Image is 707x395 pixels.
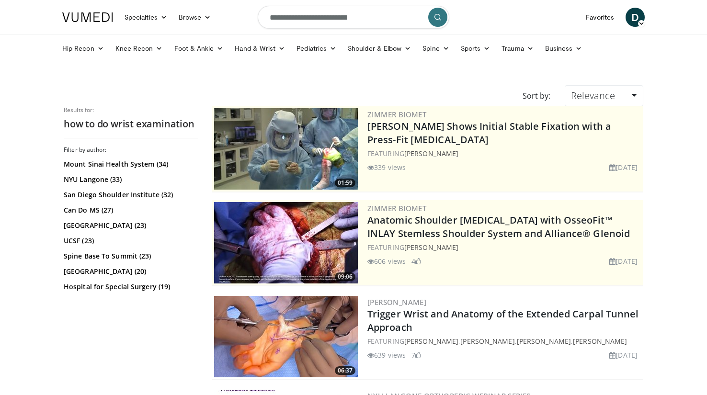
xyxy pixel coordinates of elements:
a: Knee Recon [110,39,169,58]
a: [PERSON_NAME] Shows Initial Stable Fixation with a Press-Fit [MEDICAL_DATA] [367,120,611,146]
a: [PERSON_NAME] [404,149,458,158]
a: 09:06 [214,202,358,283]
img: 59d0d6d9-feca-4357-b9cd-4bad2cd35cb6.300x170_q85_crop-smart_upscale.jpg [214,202,358,283]
a: UCSF (23) [64,236,195,246]
h2: how to do wrist examination [64,118,198,130]
img: 5727dcde-59e6-4708-8f67-36b28e9d7ad1.300x170_q85_crop-smart_upscale.jpg [214,296,358,377]
div: FEATURING , , , [367,336,641,346]
a: Spine [417,39,455,58]
span: 09:06 [335,272,355,281]
li: [DATE] [609,350,638,360]
a: [PERSON_NAME] [367,297,426,307]
li: 606 views [367,256,406,266]
a: [PERSON_NAME] [404,243,458,252]
a: Trauma [496,39,539,58]
div: Sort by: [515,85,558,106]
a: [GEOGRAPHIC_DATA] (23) [64,221,195,230]
li: 4 [411,256,421,266]
a: D [626,8,645,27]
a: 01:59 [214,108,358,190]
a: Shoulder & Elbow [342,39,417,58]
a: Trigger Wrist and Anatomy of the Extended Carpal Tunnel Approach [367,307,639,334]
a: 06:37 [214,296,358,377]
a: Specialties [119,8,173,27]
a: [PERSON_NAME] [404,337,458,346]
a: Favorites [580,8,620,27]
li: 7 [411,350,421,360]
a: Browse [173,8,217,27]
input: Search topics, interventions [258,6,449,29]
span: 01:59 [335,179,355,187]
a: San Diego Shoulder Institute (32) [64,190,195,200]
a: Foot & Ankle [169,39,229,58]
li: 639 views [367,350,406,360]
a: Mount Sinai Health System (34) [64,159,195,169]
a: Sports [455,39,496,58]
a: Business [539,39,588,58]
a: Zimmer Biomet [367,110,426,119]
a: Hospital for Special Surgery (19) [64,282,195,292]
span: Relevance [571,89,615,102]
a: [PERSON_NAME] [573,337,627,346]
li: 339 views [367,162,406,172]
a: Can Do MS (27) [64,205,195,215]
a: [GEOGRAPHIC_DATA] (20) [64,267,195,276]
a: Pediatrics [291,39,342,58]
li: [DATE] [609,256,638,266]
a: Hand & Wrist [229,39,291,58]
h3: Filter by author: [64,146,198,154]
a: Anatomic Shoulder [MEDICAL_DATA] with OsseoFit™ INLAY Stemless Shoulder System and Alliance® Glenoid [367,214,630,240]
a: [PERSON_NAME] [460,337,514,346]
li: [DATE] [609,162,638,172]
a: [PERSON_NAME] [517,337,571,346]
a: Zimmer Biomet [367,203,426,213]
img: VuMedi Logo [62,12,113,22]
a: Hip Recon [57,39,110,58]
a: Relevance [565,85,643,106]
img: 6bc46ad6-b634-4876-a934-24d4e08d5fac.300x170_q85_crop-smart_upscale.jpg [214,108,358,190]
div: FEATURING [367,242,641,252]
p: Results for: [64,106,198,114]
a: NYU Langone (33) [64,175,195,184]
div: FEATURING [367,148,641,158]
span: 06:37 [335,366,355,375]
a: Spine Base To Summit (23) [64,251,195,261]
